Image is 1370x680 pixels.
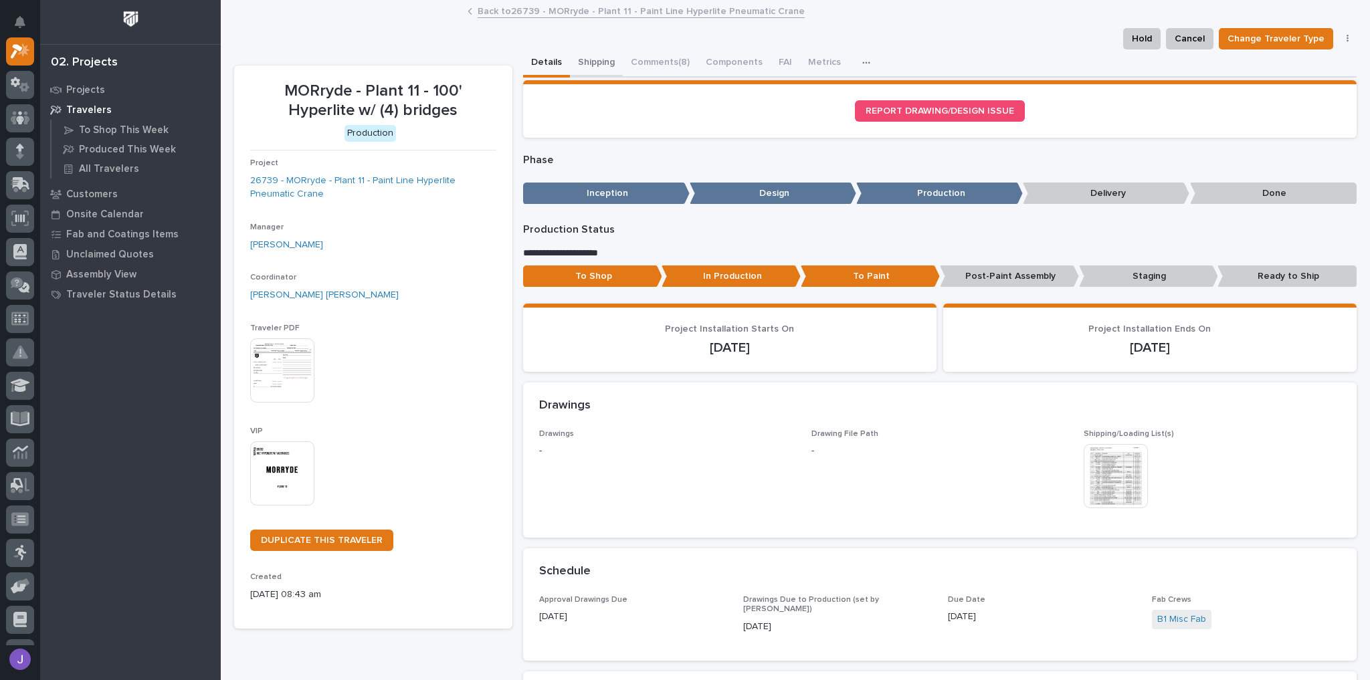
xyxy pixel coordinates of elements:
p: - [811,444,814,458]
a: Travelers [40,100,221,120]
p: All Travelers [79,163,139,175]
span: DUPLICATE THIS TRAVELER [261,536,383,545]
span: Cancel [1175,31,1205,47]
p: - [539,444,795,458]
p: Production [856,183,1023,205]
button: Shipping [570,49,623,78]
p: MORryde - Plant 11 - 100' Hyperlite w/ (4) bridges [250,82,496,120]
button: Hold [1123,28,1161,49]
p: To Shop This Week [79,124,169,136]
a: Assembly View [40,264,221,284]
h2: Schedule [539,564,591,579]
span: VIP [250,427,263,435]
p: [DATE] [959,340,1341,356]
div: 02. Projects [51,55,118,70]
span: Drawings Due to Production (set by [PERSON_NAME]) [743,596,879,613]
a: DUPLICATE THIS TRAVELER [250,530,393,551]
span: Manager [250,223,284,231]
span: Shipping/Loading List(s) [1084,430,1174,438]
p: Phase [523,154,1357,166]
p: Projects [66,84,105,96]
span: Coordinator [250,273,296,281]
span: REPORT DRAWING/DESIGN ISSUE [866,106,1014,116]
button: Comments (8) [623,49,698,78]
button: Components [698,49,771,78]
a: Projects [40,80,221,100]
a: [PERSON_NAME] [PERSON_NAME] [250,288,399,302]
p: In Production [662,265,801,288]
p: Customers [66,189,118,201]
a: REPORT DRAWING/DESIGN ISSUE [855,100,1025,122]
p: Travelers [66,104,112,116]
a: Unclaimed Quotes [40,244,221,264]
span: Traveler PDF [250,324,300,332]
span: Drawings [539,430,574,438]
div: Production [345,125,396,142]
span: Project [250,159,278,167]
a: All Travelers [52,159,221,178]
button: Change Traveler Type [1219,28,1333,49]
p: Done [1190,183,1357,205]
button: Details [523,49,570,78]
p: [DATE] [539,340,920,356]
button: FAI [771,49,800,78]
p: Delivery [1023,183,1189,205]
span: Created [250,573,282,581]
a: Customers [40,184,221,204]
p: Post-Paint Assembly [940,265,1079,288]
span: Change Traveler Type [1228,31,1325,47]
p: Ready to Ship [1217,265,1357,288]
span: Project Installation Starts On [665,324,794,334]
p: Onsite Calendar [66,209,144,221]
a: Produced This Week [52,140,221,158]
span: Project Installation Ends On [1088,324,1211,334]
a: Back to26739 - MORryde - Plant 11 - Paint Line Hyperlite Pneumatic Crane [478,3,805,18]
button: Metrics [800,49,849,78]
p: To Shop [523,265,662,288]
a: 26739 - MORryde - Plant 11 - Paint Line Hyperlite Pneumatic Crane [250,174,496,202]
a: B1 Misc Fab [1157,612,1206,627]
button: Cancel [1166,28,1213,49]
span: Drawing File Path [811,430,878,438]
p: Traveler Status Details [66,289,177,301]
img: Workspace Logo [118,7,143,31]
p: [DATE] 08:43 am [250,588,496,602]
p: [DATE] [948,610,1137,624]
a: To Shop This Week [52,120,221,139]
p: Unclaimed Quotes [66,249,154,261]
a: [PERSON_NAME] [250,238,323,252]
p: [DATE] [743,620,932,634]
a: Traveler Status Details [40,284,221,304]
p: Produced This Week [79,144,176,156]
h2: Drawings [539,399,591,413]
p: Design [690,183,856,205]
span: Hold [1132,31,1152,47]
p: Production Status [523,223,1357,236]
p: [DATE] [539,610,728,624]
button: Notifications [6,8,34,36]
p: Fab and Coatings Items [66,229,179,241]
div: Notifications [17,16,34,37]
p: Staging [1079,265,1218,288]
button: users-avatar [6,645,34,673]
span: Approval Drawings Due [539,596,627,604]
a: Onsite Calendar [40,204,221,224]
span: Fab Crews [1152,596,1191,604]
p: Inception [523,183,690,205]
p: Assembly View [66,269,136,281]
p: To Paint [801,265,940,288]
span: Due Date [948,596,985,604]
a: Fab and Coatings Items [40,224,221,244]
